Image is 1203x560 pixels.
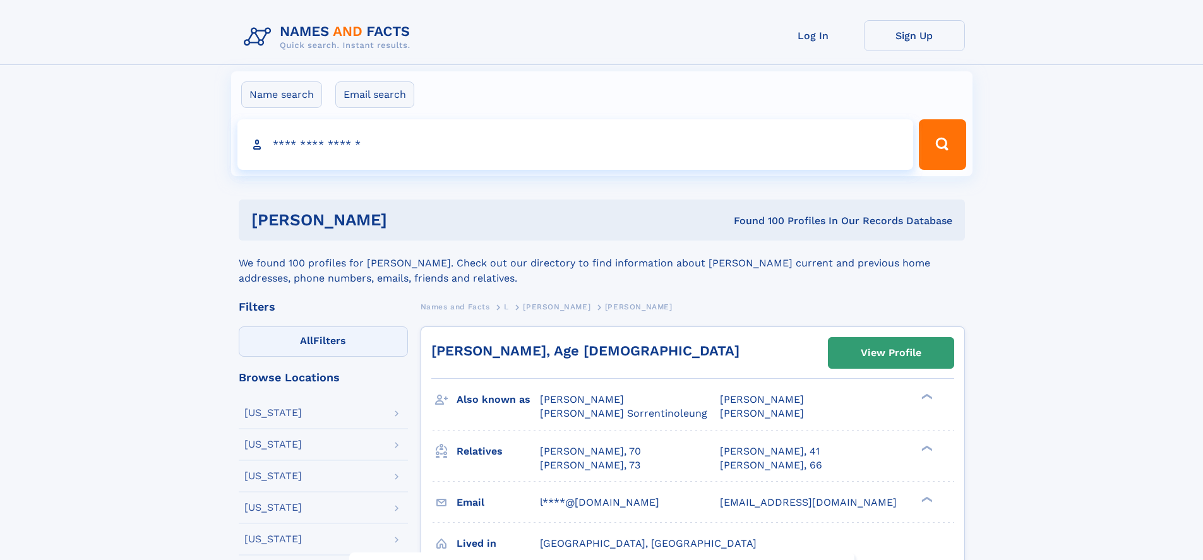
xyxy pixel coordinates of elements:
[244,439,302,450] div: [US_STATE]
[457,533,540,554] h3: Lived in
[918,495,933,503] div: ❯
[244,534,302,544] div: [US_STATE]
[861,338,921,367] div: View Profile
[540,444,641,458] a: [PERSON_NAME], 70
[605,302,673,311] span: [PERSON_NAME]
[251,212,561,228] h1: [PERSON_NAME]
[918,393,933,401] div: ❯
[720,444,820,458] a: [PERSON_NAME], 41
[829,338,954,368] a: View Profile
[720,458,822,472] a: [PERSON_NAME], 66
[560,214,952,228] div: Found 100 Profiles In Our Records Database
[763,20,864,51] a: Log In
[431,343,739,359] a: [PERSON_NAME], Age [DEMOGRAPHIC_DATA]
[504,302,509,311] span: L
[540,537,757,549] span: [GEOGRAPHIC_DATA], [GEOGRAPHIC_DATA]
[335,81,414,108] label: Email search
[244,503,302,513] div: [US_STATE]
[300,335,313,347] span: All
[919,119,966,170] button: Search Button
[504,299,509,314] a: L
[239,20,421,54] img: Logo Names and Facts
[239,301,408,313] div: Filters
[720,407,804,419] span: [PERSON_NAME]
[523,299,590,314] a: [PERSON_NAME]
[244,471,302,481] div: [US_STATE]
[720,496,897,508] span: [EMAIL_ADDRESS][DOMAIN_NAME]
[523,302,590,311] span: [PERSON_NAME]
[241,81,322,108] label: Name search
[540,393,624,405] span: [PERSON_NAME]
[237,119,914,170] input: search input
[918,444,933,452] div: ❯
[457,492,540,513] h3: Email
[239,241,965,286] div: We found 100 profiles for [PERSON_NAME]. Check out our directory to find information about [PERSO...
[864,20,965,51] a: Sign Up
[540,458,640,472] a: [PERSON_NAME], 73
[421,299,490,314] a: Names and Facts
[239,326,408,357] label: Filters
[244,408,302,418] div: [US_STATE]
[457,441,540,462] h3: Relatives
[720,393,804,405] span: [PERSON_NAME]
[540,407,707,419] span: [PERSON_NAME] Sorrentinoleung
[457,389,540,410] h3: Also known as
[239,372,408,383] div: Browse Locations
